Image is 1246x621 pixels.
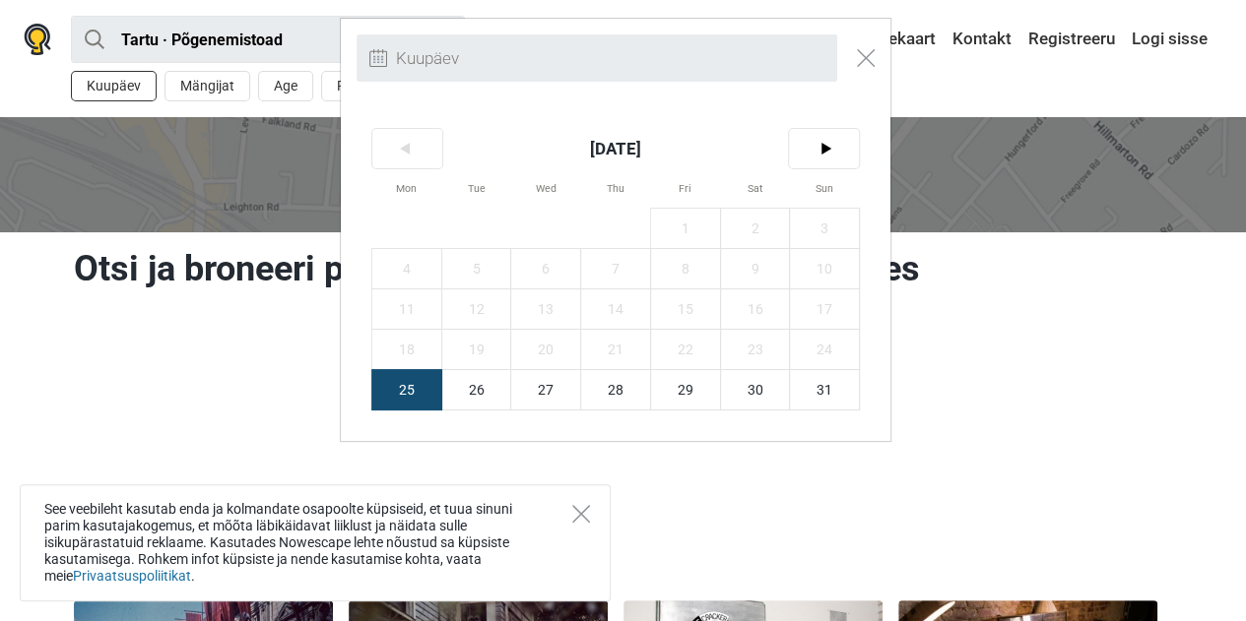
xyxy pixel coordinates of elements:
[651,330,720,369] span: 22
[721,168,790,208] span: Sat
[581,330,650,369] span: 21
[721,249,790,288] span: 9
[721,209,790,248] span: 2
[651,249,720,288] span: 8
[790,168,859,208] span: Sun
[442,249,511,288] span: 5
[790,370,859,409] span: 31
[511,168,580,208] span: Wed
[372,249,441,288] span: 4
[372,289,441,329] span: 11
[581,168,650,208] span: Thu
[357,34,837,82] input: Kuupäev
[511,370,580,409] span: 27
[789,129,859,168] span: >
[511,330,580,369] span: 20
[857,49,875,67] img: close
[372,330,441,369] span: 18
[790,289,859,329] span: 17
[372,129,442,168] span: <
[369,49,387,67] img: close modal
[581,370,650,409] span: 28
[790,209,859,248] span: 3
[847,39,885,77] button: Close modal
[442,289,511,329] span: 12
[790,249,859,288] span: 10
[721,289,790,329] span: 16
[581,289,650,329] span: 14
[511,289,580,329] span: 13
[721,370,790,409] span: 30
[372,370,441,409] span: 25
[581,249,650,288] span: 7
[721,330,790,369] span: 23
[372,168,441,208] span: Mon
[651,209,720,248] span: 1
[651,289,720,329] span: 15
[651,168,720,208] span: Fri
[442,168,511,208] span: Tue
[442,370,511,409] span: 26
[442,330,511,369] span: 19
[511,249,580,288] span: 6
[790,330,859,369] span: 24
[442,129,790,168] span: [DATE]
[651,370,720,409] span: 29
